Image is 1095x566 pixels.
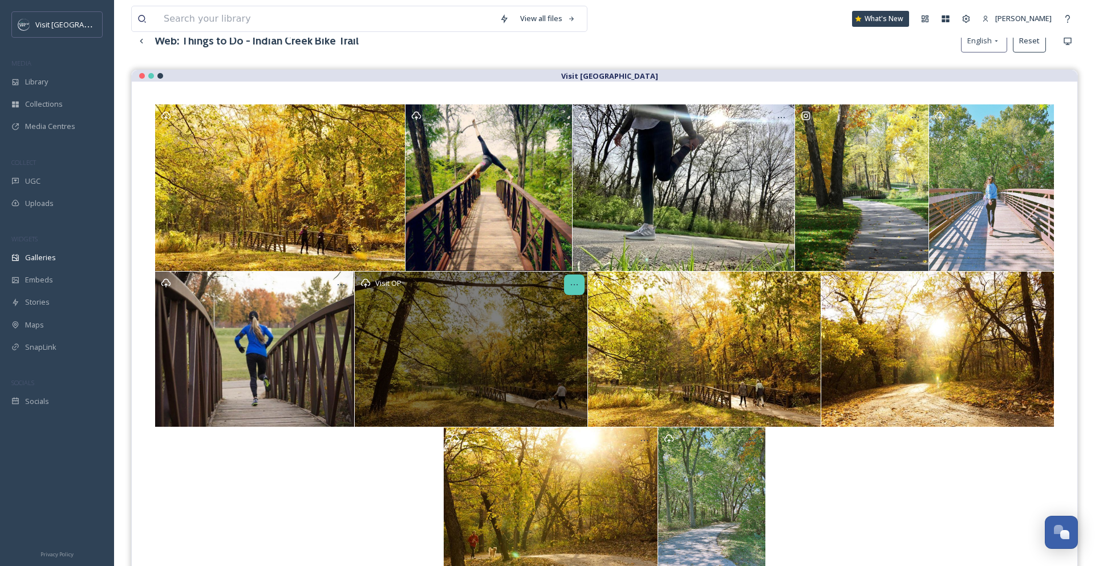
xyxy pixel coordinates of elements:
[25,274,53,285] span: Embeds
[929,104,1055,271] a: Processed with VSCO with av8 preset Fall 2019 City Guide: Where the locals go
[25,198,54,209] span: Uploads
[25,396,49,407] span: Socials
[1045,516,1078,549] button: Open Chat
[25,320,44,330] span: Maps
[25,252,56,263] span: Galleries
[561,71,658,81] strong: Visit [GEOGRAPHIC_DATA]
[976,7,1057,30] a: [PERSON_NAME]
[1013,29,1046,52] button: Reset
[11,235,38,243] span: WIDGETS
[795,104,929,271] a: A walk in the woods. #visitoverlandpark #visitkc #travelkansas #kansastourism
[11,158,36,167] span: COLLECT
[155,33,359,49] h3: Web: Things to Do - Indian Creek Bike Trail
[35,19,124,30] span: Visit [GEOGRAPHIC_DATA]
[25,297,50,308] span: Stories
[11,59,31,67] span: MEDIA
[40,551,74,558] span: Privacy Policy
[11,378,34,387] span: SOCIALS
[25,121,75,132] span: Media Centres
[514,7,581,30] a: View all files
[18,19,30,30] img: c3es6xdrejuflcaqpovn.png
[25,342,56,353] span: SnapLink
[375,278,401,288] span: Visit OP
[355,272,588,427] a: Visit OP
[25,176,40,187] span: UGC
[40,547,74,560] a: Privacy Policy
[158,6,494,31] input: Search your library
[852,11,909,27] a: What's New
[25,76,48,87] span: Library
[967,35,992,46] span: English
[25,99,63,110] span: Collections
[995,13,1052,23] span: [PERSON_NAME]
